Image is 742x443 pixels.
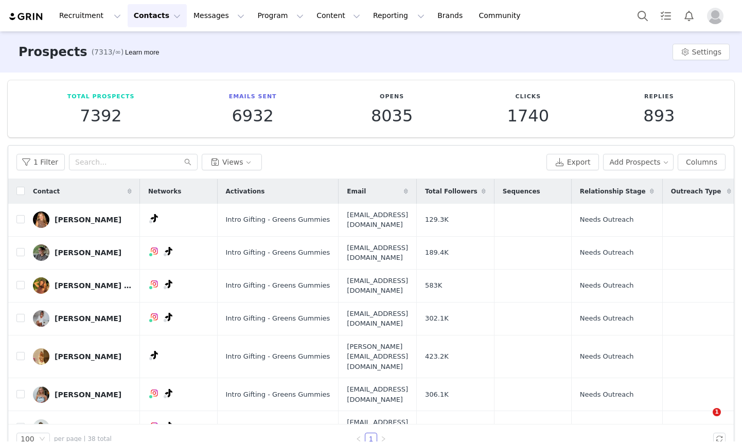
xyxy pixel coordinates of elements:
img: instagram.svg [150,247,158,255]
p: 8035 [371,107,413,125]
button: Settings [673,44,730,60]
span: [PERSON_NAME][EMAIL_ADDRESS][DOMAIN_NAME] [347,342,408,372]
img: 01c04528-f874-4560-8a5b-dce534b0aa2c.jpg [33,348,49,365]
img: placeholder-profile.jpg [707,8,723,24]
div: Intro Gifting - Greens Gummies [226,280,330,291]
span: Relationship Stage [580,187,646,196]
span: 189.4K [425,247,449,258]
p: 7392 [67,107,135,125]
i: icon: right [380,436,386,442]
i: icon: search [184,158,191,166]
div: Tooltip anchor [123,47,161,58]
span: Networks [148,187,181,196]
span: Needs Outreach [580,280,634,291]
button: Recruitment [53,4,127,27]
a: Brands [431,4,472,27]
div: [PERSON_NAME] [55,249,121,257]
span: Total Followers [425,187,478,196]
button: Add Prospects [603,154,674,170]
span: Needs Outreach [580,313,634,324]
span: Needs Outreach [580,422,634,433]
img: 2d8d8cc3-6098-46d3-b2d6-9d184c6bb530.jpg [33,419,49,436]
img: grin logo [8,12,44,22]
a: [PERSON_NAME] [33,244,132,261]
p: Total Prospects [67,93,135,101]
span: 287.2K [425,422,449,433]
iframe: Intercom live chat [692,408,716,433]
a: [PERSON_NAME] [33,211,132,228]
p: 1740 [507,107,549,125]
div: [PERSON_NAME] [55,391,121,399]
span: (7313/∞) [92,47,124,58]
i: icon: down [39,436,45,443]
span: Needs Outreach [580,389,634,400]
span: Sequences [503,187,540,196]
p: 6932 [229,107,277,125]
span: 423.2K [425,351,449,362]
span: Contact [33,187,60,196]
div: Intro Gifting - Greens Gummies [226,247,330,258]
span: 306.1K [425,389,449,400]
button: Program [251,4,310,27]
i: icon: left [356,436,362,442]
p: Opens [371,93,413,101]
span: [EMAIL_ADDRESS][DOMAIN_NAME] [347,276,408,296]
span: [EMAIL_ADDRESS][DOMAIN_NAME] [347,417,408,437]
button: 1 Filter [16,154,65,170]
input: Search... [69,154,198,170]
div: Intro Gifting - Greens Gummies [226,389,330,400]
p: Emails Sent [229,93,277,101]
img: instagram.svg [150,422,158,430]
p: 893 [643,107,675,125]
img: e6dba22c-f085-44a2-a0e3-2a2e30a40054.jpg [33,244,49,261]
img: 6ae4a641-8a4c-494c-9ec3-693361dbe65b.jpg [33,211,49,228]
a: [PERSON_NAME] [33,419,132,436]
span: Activations [226,187,265,196]
div: Intro Gifting - Greens Gummies [226,351,330,362]
div: [PERSON_NAME] [55,216,121,224]
button: Contacts [128,4,187,27]
a: Tasks [655,4,677,27]
span: 1 [713,408,721,416]
button: Messages [187,4,251,27]
img: f75832bb-2b7b-481b-bc81-aafa9fddda38.jpg [33,310,49,327]
a: Community [473,4,532,27]
span: [EMAIL_ADDRESS][DOMAIN_NAME] [347,243,408,263]
div: Intro Gifting - Greens Gummies [226,215,330,225]
div: [PERSON_NAME] [PERSON_NAME] [55,281,132,290]
img: instagram.svg [150,389,158,397]
div: Intro Gifting - Greens Gummies [226,313,330,324]
button: Notifications [678,4,700,27]
span: Needs Outreach [580,351,634,362]
p: Replies [643,93,675,101]
img: instagram.svg [150,313,158,321]
button: Export [546,154,599,170]
a: [PERSON_NAME] [33,386,132,403]
button: Profile [701,8,734,24]
button: Columns [678,154,726,170]
span: Email [347,187,366,196]
button: Content [310,4,366,27]
img: instagram.svg [150,280,158,288]
span: 583K [425,280,442,291]
span: [EMAIL_ADDRESS][DOMAIN_NAME] [347,309,408,329]
span: 302.1K [425,313,449,324]
img: fefe9f46-3eb6-4186-9208-07abf52653f4.jpg [33,386,49,403]
a: [PERSON_NAME] [PERSON_NAME] [33,277,132,294]
span: 129.3K [425,215,449,225]
div: [PERSON_NAME] [55,352,121,361]
span: Needs Outreach [580,247,634,258]
button: Views [202,154,262,170]
span: [EMAIL_ADDRESS][DOMAIN_NAME] [347,384,408,404]
span: Outreach Type [671,187,721,196]
div: [PERSON_NAME] [55,314,121,323]
img: 44f086da-aa05-4ac0-bfa7-bde101513b77--s.jpg [33,277,49,294]
button: Search [631,4,654,27]
span: Needs Outreach [580,215,634,225]
span: [EMAIL_ADDRESS][DOMAIN_NAME] [347,210,408,230]
a: [PERSON_NAME] [33,310,132,327]
div: Intro Gifting - Greens Gummies [226,422,330,433]
button: Reporting [367,4,431,27]
p: Clicks [507,93,549,101]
